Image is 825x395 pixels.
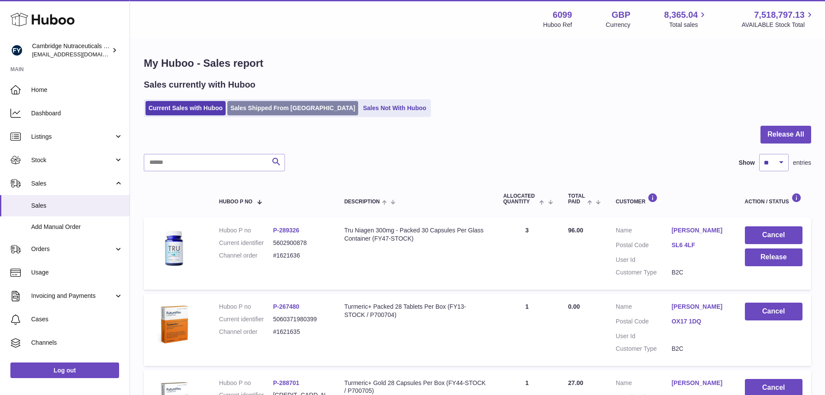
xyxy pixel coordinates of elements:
[495,294,560,366] td: 1
[611,9,630,21] strong: GBP
[568,379,583,386] span: 27.00
[754,9,805,21] span: 7,518,797.13
[344,226,486,243] div: Tru Niagen 300mg - Packed 30 Capsules Per Glass Container (FY47-STOCK)
[31,292,114,300] span: Invoicing and Payments
[10,362,119,378] a: Log out
[760,126,811,144] button: Release All
[616,317,672,328] dt: Postal Code
[31,315,123,323] span: Cases
[31,86,123,94] span: Home
[616,193,728,205] div: Customer
[672,379,728,387] a: [PERSON_NAME]
[273,379,299,386] a: P-288701
[616,268,672,277] dt: Customer Type
[672,268,728,277] dd: B2C
[219,239,273,247] dt: Current identifier
[32,42,110,59] div: Cambridge Nutraceuticals Ltd
[616,256,672,264] dt: User Id
[227,101,358,115] a: Sales Shipped From [GEOGRAPHIC_DATA]
[741,21,815,29] span: AVAILABLE Stock Total
[31,156,114,164] span: Stock
[672,317,728,326] a: OX17 1DQ
[739,159,755,167] label: Show
[793,159,811,167] span: entries
[543,21,572,29] div: Huboo Ref
[273,251,327,260] dd: #1621636
[219,328,273,336] dt: Channel order
[553,9,572,21] strong: 6099
[219,226,273,235] dt: Huboo P no
[741,9,815,29] a: 7,518,797.13 AVAILABLE Stock Total
[144,79,256,91] h2: Sales currently with Huboo
[10,44,23,57] img: internalAdmin-6099@internal.huboo.com
[31,339,123,347] span: Channels
[273,227,299,234] a: P-289326
[672,226,728,235] a: [PERSON_NAME]
[672,345,728,353] dd: B2C
[360,101,429,115] a: Sales Not With Huboo
[745,303,802,320] button: Cancel
[616,226,672,237] dt: Name
[745,226,802,244] button: Cancel
[146,101,226,115] a: Current Sales with Huboo
[616,241,672,251] dt: Postal Code
[616,303,672,313] dt: Name
[495,218,560,290] td: 3
[745,193,802,205] div: Action / Status
[273,328,327,336] dd: #1621635
[273,239,327,247] dd: 5602900878
[31,245,114,253] span: Orders
[31,109,123,118] span: Dashboard
[219,303,273,311] dt: Huboo P no
[219,199,252,205] span: Huboo P no
[219,379,273,387] dt: Huboo P no
[664,9,698,21] span: 8,365.04
[31,268,123,277] span: Usage
[31,202,123,210] span: Sales
[616,332,672,340] dt: User Id
[669,21,708,29] span: Total sales
[219,315,273,323] dt: Current identifier
[568,193,585,205] span: Total paid
[616,379,672,389] dt: Name
[672,241,728,249] a: SL6 4LF
[344,303,486,319] div: Turmeric+ Packed 28 Tablets Per Box (FY13-STOCK / P700704)
[31,223,123,231] span: Add Manual Order
[273,303,299,310] a: P-267480
[616,345,672,353] dt: Customer Type
[152,226,196,270] img: 60991643022773.jpg
[31,180,114,188] span: Sales
[31,133,114,141] span: Listings
[664,9,708,29] a: 8,365.04 Total sales
[273,315,327,323] dd: 5060371980399
[344,199,380,205] span: Description
[219,251,273,260] dt: Channel order
[606,21,631,29] div: Currency
[568,227,583,234] span: 96.00
[672,303,728,311] a: [PERSON_NAME]
[745,248,802,266] button: Release
[32,51,127,58] span: [EMAIL_ADDRESS][DOMAIN_NAME]
[144,56,811,70] h1: My Huboo - Sales report
[503,193,537,205] span: ALLOCATED Quantity
[152,303,196,346] img: 60991619191506.png
[568,303,580,310] span: 0.00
